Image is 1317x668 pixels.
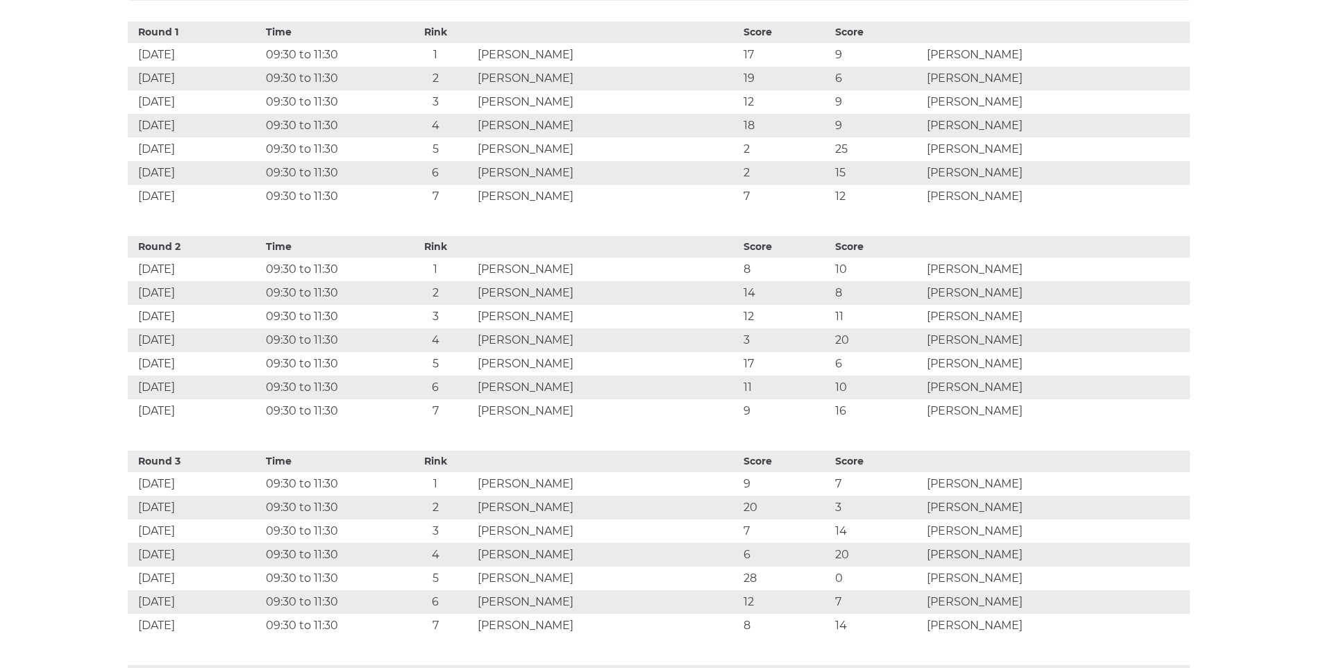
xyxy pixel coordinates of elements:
[262,67,397,90] td: 09:30 to 11:30
[262,161,397,185] td: 09:30 to 11:30
[262,43,397,67] td: 09:30 to 11:30
[740,281,832,305] td: 14
[923,43,1189,67] td: [PERSON_NAME]
[128,281,262,305] td: [DATE]
[474,543,740,567] td: [PERSON_NAME]
[923,614,1189,637] td: [PERSON_NAME]
[923,305,1189,328] td: [PERSON_NAME]
[832,328,923,352] td: 20
[397,472,474,496] td: 1
[397,258,474,281] td: 1
[397,399,474,423] td: 7
[740,185,832,208] td: 7
[262,281,397,305] td: 09:30 to 11:30
[474,258,740,281] td: [PERSON_NAME]
[832,451,923,472] th: Score
[740,43,832,67] td: 17
[128,352,262,376] td: [DATE]
[262,305,397,328] td: 09:30 to 11:30
[474,67,740,90] td: [PERSON_NAME]
[832,614,923,637] td: 14
[832,281,923,305] td: 8
[128,161,262,185] td: [DATE]
[740,567,832,590] td: 28
[474,328,740,352] td: [PERSON_NAME]
[262,614,397,637] td: 09:30 to 11:30
[923,67,1189,90] td: [PERSON_NAME]
[474,496,740,519] td: [PERSON_NAME]
[397,590,474,614] td: 6
[397,137,474,161] td: 5
[474,590,740,614] td: [PERSON_NAME]
[474,472,740,496] td: [PERSON_NAME]
[262,137,397,161] td: 09:30 to 11:30
[740,90,832,114] td: 12
[832,22,923,43] th: Score
[474,305,740,328] td: [PERSON_NAME]
[128,236,262,258] th: Round 2
[397,519,474,543] td: 3
[262,22,397,43] th: Time
[832,258,923,281] td: 10
[128,328,262,352] td: [DATE]
[128,90,262,114] td: [DATE]
[740,352,832,376] td: 17
[740,614,832,637] td: 8
[397,451,474,472] th: Rink
[397,22,474,43] th: Rink
[832,43,923,67] td: 9
[128,137,262,161] td: [DATE]
[832,114,923,137] td: 9
[262,114,397,137] td: 09:30 to 11:30
[474,114,740,137] td: [PERSON_NAME]
[740,451,832,472] th: Score
[397,305,474,328] td: 3
[832,376,923,399] td: 10
[262,543,397,567] td: 09:30 to 11:30
[474,43,740,67] td: [PERSON_NAME]
[397,90,474,114] td: 3
[474,161,740,185] td: [PERSON_NAME]
[923,161,1189,185] td: [PERSON_NAME]
[740,236,832,258] th: Score
[128,496,262,519] td: [DATE]
[262,496,397,519] td: 09:30 to 11:30
[262,451,397,472] th: Time
[740,258,832,281] td: 8
[923,352,1189,376] td: [PERSON_NAME]
[397,114,474,137] td: 4
[832,137,923,161] td: 25
[262,90,397,114] td: 09:30 to 11:30
[128,67,262,90] td: [DATE]
[832,590,923,614] td: 7
[923,496,1189,519] td: [PERSON_NAME]
[474,185,740,208] td: [PERSON_NAME]
[923,328,1189,352] td: [PERSON_NAME]
[832,67,923,90] td: 6
[262,328,397,352] td: 09:30 to 11:30
[923,399,1189,423] td: [PERSON_NAME]
[740,328,832,352] td: 3
[740,472,832,496] td: 9
[740,543,832,567] td: 6
[397,67,474,90] td: 2
[740,22,832,43] th: Score
[740,399,832,423] td: 9
[262,258,397,281] td: 09:30 to 11:30
[832,519,923,543] td: 14
[262,352,397,376] td: 09:30 to 11:30
[397,43,474,67] td: 1
[397,496,474,519] td: 2
[740,67,832,90] td: 19
[128,472,262,496] td: [DATE]
[923,519,1189,543] td: [PERSON_NAME]
[262,567,397,590] td: 09:30 to 11:30
[832,543,923,567] td: 20
[397,281,474,305] td: 2
[128,399,262,423] td: [DATE]
[832,399,923,423] td: 16
[740,137,832,161] td: 2
[397,567,474,590] td: 5
[923,281,1189,305] td: [PERSON_NAME]
[832,185,923,208] td: 12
